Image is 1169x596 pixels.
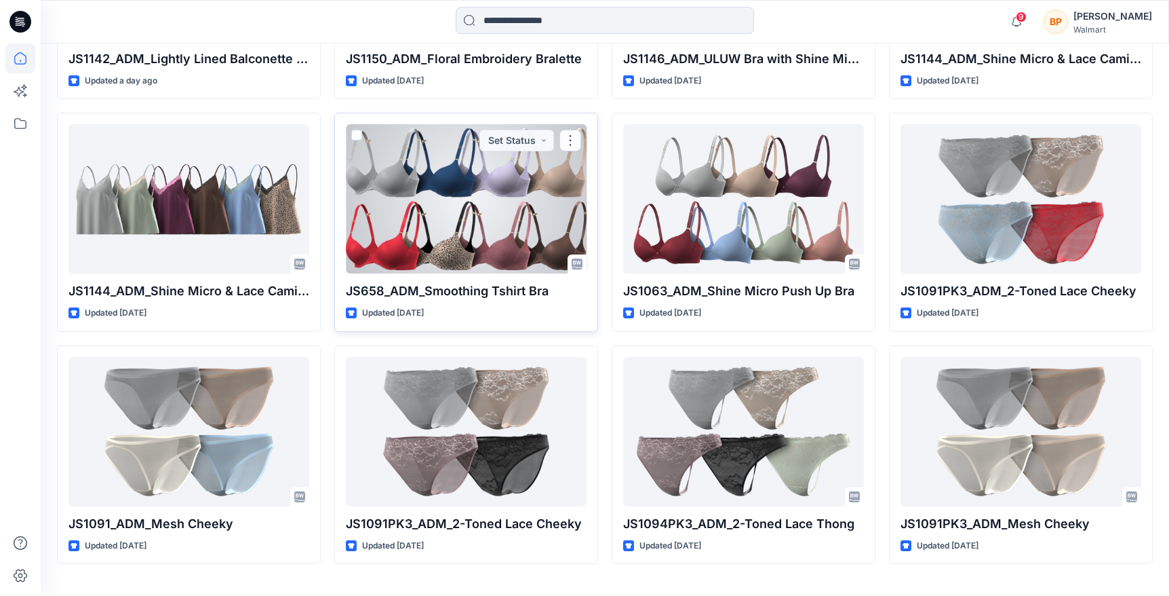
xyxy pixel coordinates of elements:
a: JS1091PK3_ADM_Mesh Cheeky [900,357,1141,506]
p: JS1150_ADM_Floral Embroidery Bralette [346,50,587,69]
p: Updated [DATE] [85,306,146,320]
p: JS1146_ADM_ULUW Bra with Shine Micro & Lace Trim [623,50,864,69]
p: Updated [DATE] [362,74,424,88]
div: Walmart [1073,24,1152,35]
p: JS1091_ADM_Mesh Cheeky [68,515,309,534]
p: JS1091PK3_ADM_Mesh Cheeky [900,515,1141,534]
p: Updated [DATE] [639,306,701,320]
p: JS1063_ADM_Shine Micro Push Up Bra [623,282,864,301]
p: Updated a day ago [85,74,157,88]
p: JS1142_ADM_Lightly Lined Balconette with Shine Micro & Lace Trim [68,50,309,69]
p: Updated [DATE] [362,306,424,320]
p: JS1091PK3_ADM_2-Toned Lace Cheeky [346,515,587,534]
div: [PERSON_NAME] [1073,8,1152,24]
p: Updated [DATE] [917,74,978,88]
a: JS658_ADM_Smoothing Tshirt Bra [346,124,587,274]
a: JS1091PK3_ADM_2-Toned Lace Cheeky [346,357,587,506]
p: Updated [DATE] [917,306,978,320]
p: Updated [DATE] [917,539,978,553]
a: JS1144_ADM_Shine Micro & Lace Cami/Flutter Cheeky Set [68,124,309,274]
p: Updated [DATE] [362,539,424,553]
a: JS1063_ADM_Shine Micro Push Up Bra [623,124,864,274]
p: JS1144_ADM_Shine Micro & Lace Cami/Flutter Cheeky Set [68,282,309,301]
p: Updated [DATE] [639,74,701,88]
p: JS1094PK3_ADM_2-Toned Lace Thong [623,515,864,534]
p: JS1144_ADM_Shine Micro & Lace Cami/Flutter Cheeky Set [900,50,1141,69]
a: JS1091_ADM_Mesh Cheeky [68,357,309,506]
a: JS1094PK3_ADM_2-Toned Lace Thong [623,357,864,506]
p: Updated [DATE] [85,539,146,553]
span: 9 [1016,12,1027,22]
p: Updated [DATE] [639,539,701,553]
p: JS1091PK3_ADM_2-Toned Lace Cheeky [900,282,1141,301]
a: JS1091PK3_ADM_2-Toned Lace Cheeky [900,124,1141,274]
div: BP [1044,10,1068,34]
p: JS658_ADM_Smoothing Tshirt Bra [346,282,587,301]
